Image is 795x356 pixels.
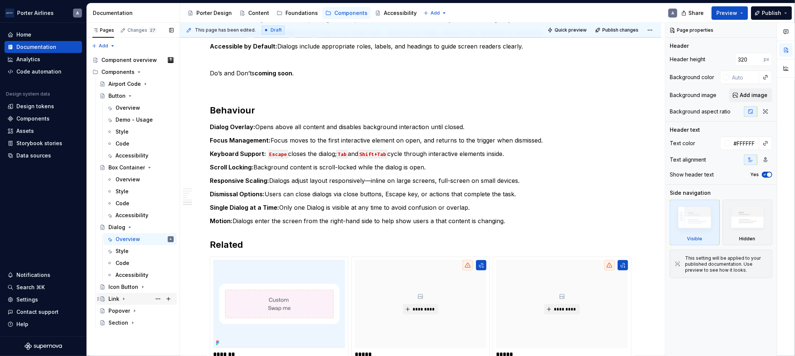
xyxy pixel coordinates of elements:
[104,185,177,197] a: Style
[4,150,82,162] a: Data sources
[16,296,38,303] div: Settings
[337,150,348,159] code: Tab
[210,190,631,199] p: Users can close dialogs via close buttons, Escape key, or actions that complete the task.
[670,171,714,178] div: Show header text
[97,221,177,233] a: Dialog
[97,281,177,293] a: Icon Button
[108,224,125,231] div: Dialog
[751,6,792,20] button: Publish
[210,190,265,198] strong: Dismissal Options:
[4,29,82,41] a: Home
[149,27,157,33] span: 27
[116,104,140,112] div: Overview
[108,164,145,171] div: Box Container
[1,5,85,21] button: Porter AirlinesA
[213,260,345,348] img: 0aa545d5-11dd-4fe3-b758-31b7b0c480e3.png
[16,115,50,122] div: Components
[210,136,631,145] p: Focus moves to the first interactive element on open, and returns to the trigger when dismissed.
[16,152,51,159] div: Data sources
[116,271,148,279] div: Accessibility
[97,317,177,329] a: Section
[104,102,177,114] a: Overview
[108,295,119,303] div: Link
[255,69,292,77] strong: coming soon
[236,7,272,19] a: Content
[16,56,40,63] div: Analytics
[210,104,631,116] h2: Behaviour
[210,203,631,212] p: Only one Dialog is visible at any time to avoid confusion or overlap.
[670,200,720,245] div: Visible
[593,25,642,35] button: Publish changes
[731,137,759,150] input: Auto
[104,269,177,281] a: Accessibility
[268,150,288,159] code: Escape
[750,172,759,178] label: Yes
[89,54,177,66] a: Component overviewTeunis Vorsteveld
[4,269,82,281] button: Notifications
[210,137,271,144] strong: Focus Management:
[4,113,82,125] a: Components
[274,7,321,19] a: Foundations
[97,293,177,305] a: Link
[4,306,82,318] button: Contact support
[430,10,440,16] span: Add
[210,42,631,51] p: Dialogs include appropriate roles, labels, and headings to guide screen readers clearly.
[210,176,631,185] p: Dialogs adjust layout responsively—inline on large screens, full-screen on small devices.
[729,71,759,84] input: Auto
[384,9,417,17] div: Accessibility
[99,43,108,49] span: Add
[4,318,82,330] button: Help
[334,9,367,17] div: Components
[92,27,114,33] div: Pages
[210,204,279,211] strong: Single Dialog at a Time:
[762,9,781,17] span: Publish
[93,9,177,17] div: Documentation
[248,9,269,17] div: Content
[4,294,82,306] a: Settings
[16,103,54,110] div: Design tokens
[184,6,420,21] div: Page tree
[210,123,255,131] strong: Dialog Overlay:
[285,9,318,17] div: Foundations
[116,176,140,183] div: Overview
[5,9,14,18] img: f0306bc8-3074-41fb-b11c-7d2e8671d5eb.png
[97,90,177,102] a: Button
[127,27,157,33] div: Changes
[210,69,631,78] p: Do’s and Don’ts .
[108,307,130,315] div: Popover
[421,8,449,18] button: Add
[16,140,62,147] div: Storybook stories
[104,174,177,185] a: Overview
[678,6,709,20] button: Share
[104,126,177,138] a: Style
[89,66,177,78] div: Components
[104,150,177,162] a: Accessibility
[101,56,157,64] div: Component overview
[108,283,138,291] div: Icon Button
[4,281,82,293] button: Search ⌘K
[739,236,755,242] div: Hidden
[195,27,256,33] span: This page has been edited.
[116,152,148,159] div: Accessibility
[16,127,34,135] div: Assets
[76,10,79,16] div: A
[16,321,28,328] div: Help
[104,209,177,221] a: Accessibility
[116,212,148,219] div: Accessibility
[97,305,177,317] a: Popover
[104,257,177,269] a: Code
[25,343,62,350] a: Supernova Logo
[116,128,129,135] div: Style
[670,74,714,81] div: Background color
[116,116,153,124] div: Demo - Usage
[670,156,706,163] div: Text alignment
[210,239,631,251] h2: Related
[602,27,638,33] span: Publish changes
[712,6,748,20] button: Preview
[104,245,177,257] a: Style
[4,137,82,149] a: Storybook stories
[196,9,232,17] div: Porter Design
[358,150,387,159] code: Shift+Tab
[104,233,177,245] a: OverviewA
[104,197,177,209] a: Code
